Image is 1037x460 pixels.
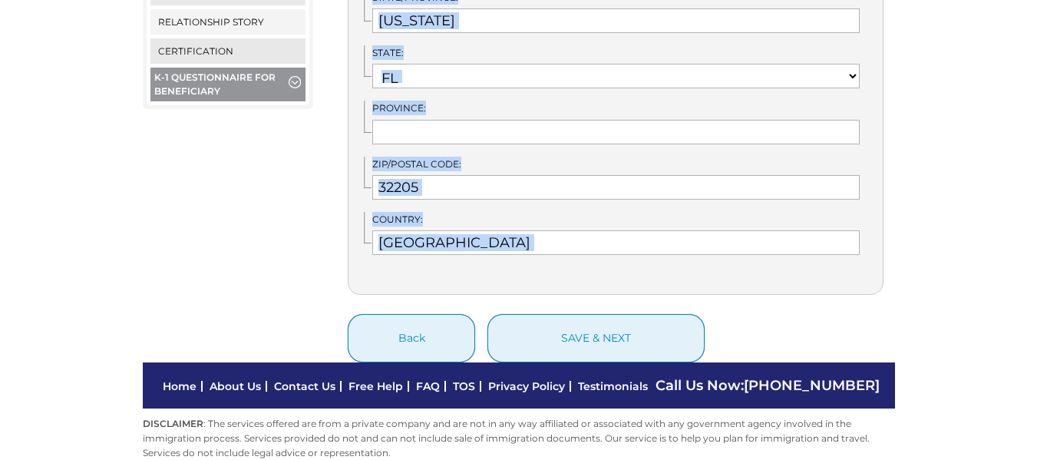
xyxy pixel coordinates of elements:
[578,379,648,393] a: Testimonials
[150,9,306,35] a: Relationship Story
[488,379,565,393] a: Privacy Policy
[372,47,404,58] span: State:
[744,377,880,394] a: [PHONE_NUMBER]
[372,213,423,225] span: Country:
[143,418,203,429] strong: DISCLAIMER
[348,314,475,362] button: Back
[372,158,461,170] span: Zip/Postal Code:
[372,102,426,114] span: Province:
[416,379,440,393] a: FAQ
[656,377,880,394] span: Call Us Now:
[150,38,306,64] a: Certification
[163,379,197,393] a: Home
[453,379,475,393] a: TOS
[274,379,335,393] a: Contact Us
[210,379,261,393] a: About Us
[487,314,705,362] button: save & next
[150,68,306,105] button: K-1 Questionnaire for Beneficiary
[348,379,403,393] a: Free Help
